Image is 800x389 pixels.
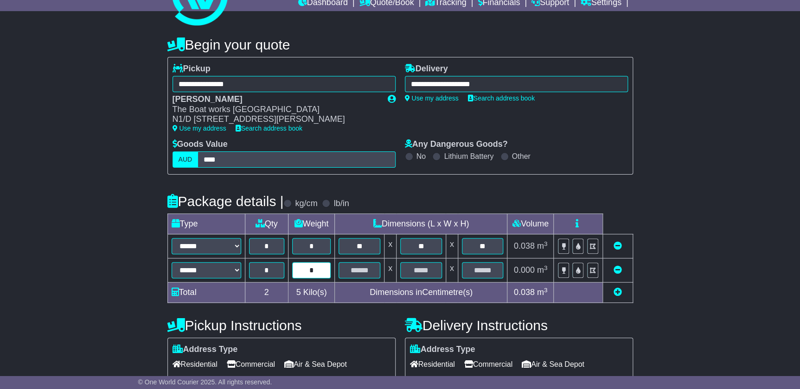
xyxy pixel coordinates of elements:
span: 0.038 [514,241,535,251]
a: Search address book [236,125,302,132]
a: Remove this item [614,241,622,251]
td: Weight [288,214,335,234]
td: x [384,234,397,258]
label: lb/in [333,199,349,209]
td: Qty [245,214,288,234]
td: Kilo(s) [288,282,335,303]
div: The Boat works [GEOGRAPHIC_DATA] [173,105,378,115]
td: x [446,234,458,258]
label: Pickup [173,64,211,74]
span: 0.000 [514,265,535,275]
label: Other [512,152,531,161]
td: x [446,258,458,282]
span: 5 [296,288,301,297]
td: Dimensions (L x W x H) [335,214,507,234]
label: Delivery [405,64,448,74]
span: Residential [173,357,218,371]
span: Air & Sea Depot [522,357,584,371]
label: Goods Value [173,139,228,150]
sup: 3 [544,264,548,271]
a: Use my address [405,94,459,102]
span: Commercial [464,357,512,371]
label: Lithium Battery [444,152,493,161]
span: Residential [410,357,455,371]
h4: Pickup Instructions [167,318,396,333]
td: x [384,258,397,282]
sup: 3 [544,240,548,247]
h4: Begin your quote [167,37,633,52]
span: m [537,265,548,275]
span: m [537,241,548,251]
span: © One World Courier 2025. All rights reserved. [138,378,272,386]
span: Air & Sea Depot [284,357,347,371]
td: 2 [245,282,288,303]
span: m [537,288,548,297]
sup: 3 [544,287,548,294]
label: Address Type [173,345,238,355]
span: 0.038 [514,288,535,297]
a: Remove this item [614,265,622,275]
a: Search address book [468,94,535,102]
label: Address Type [410,345,475,355]
label: No [416,152,426,161]
a: Use my address [173,125,226,132]
td: Volume [507,214,554,234]
h4: Delivery Instructions [405,318,633,333]
h4: Package details | [167,194,284,209]
label: AUD [173,151,198,168]
div: [PERSON_NAME] [173,94,378,105]
a: Add new item [614,288,622,297]
span: Commercial [227,357,275,371]
td: Total [167,282,245,303]
td: Type [167,214,245,234]
td: Dimensions in Centimetre(s) [335,282,507,303]
label: Any Dangerous Goods? [405,139,508,150]
div: N1/D [STREET_ADDRESS][PERSON_NAME] [173,114,378,125]
label: kg/cm [295,199,317,209]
